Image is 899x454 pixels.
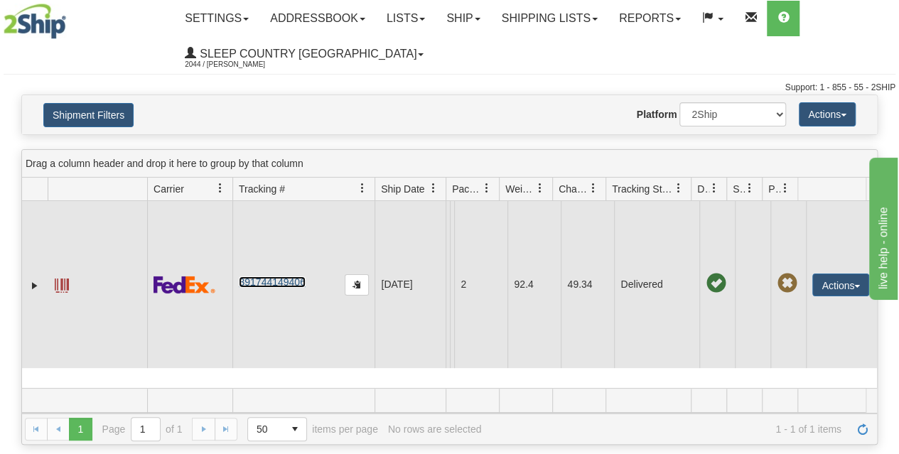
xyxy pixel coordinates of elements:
[388,423,482,435] div: No rows are selected
[667,176,691,200] a: Tracking Status filter column settings
[507,201,561,368] td: 92.4
[69,418,92,441] span: Page 1
[381,182,424,196] span: Ship Date
[131,418,160,441] input: Page 1
[421,176,446,200] a: Ship Date filter column settings
[851,418,874,441] a: Refresh
[614,201,699,368] td: Delivered
[28,279,42,293] a: Expand
[608,1,691,36] a: Reports
[4,4,66,39] img: logo2044.jpg
[491,423,841,435] span: 1 - 1 of 1 items
[154,182,184,196] span: Carrier
[637,107,677,121] label: Platform
[768,182,780,196] span: Pickup Status
[247,417,307,441] span: Page sizes drop down
[259,1,376,36] a: Addressbook
[559,182,588,196] span: Charge
[154,276,215,293] img: 2 - FedEx Express®
[561,201,614,368] td: 49.34
[866,154,898,299] iframe: chat widget
[706,274,726,293] span: On time
[475,176,499,200] a: Packages filter column settings
[239,182,285,196] span: Tracking #
[773,176,797,200] a: Pickup Status filter column settings
[174,36,434,72] a: Sleep Country [GEOGRAPHIC_DATA] 2044 / [PERSON_NAME]
[697,182,709,196] span: Delivery Status
[55,272,69,295] a: Label
[777,274,797,293] span: Pickup Not Assigned
[581,176,605,200] a: Charge filter column settings
[702,176,726,200] a: Delivery Status filter column settings
[196,48,416,60] span: Sleep Country [GEOGRAPHIC_DATA]
[11,9,131,26] div: live help - online
[528,176,552,200] a: Weight filter column settings
[733,182,745,196] span: Shipment Issues
[257,422,275,436] span: 50
[376,1,436,36] a: Lists
[239,276,305,288] a: 391744149406
[4,82,895,94] div: Support: 1 - 855 - 55 - 2SHIP
[491,1,608,36] a: Shipping lists
[505,182,535,196] span: Weight
[208,176,232,200] a: Carrier filter column settings
[452,182,482,196] span: Packages
[345,274,369,296] button: Copy to clipboard
[436,1,490,36] a: Ship
[612,182,674,196] span: Tracking Status
[284,418,306,441] span: select
[454,201,507,368] td: 2
[799,102,856,126] button: Actions
[450,201,454,368] td: QUEEN OJIEMUDIA QUEEN OJIEMUDIA CA NS HALIFAX B3P 0J7
[174,1,259,36] a: Settings
[350,176,375,200] a: Tracking # filter column settings
[22,150,877,178] div: grid grouping header
[102,417,183,441] span: Page of 1
[247,417,378,441] span: items per page
[375,201,446,368] td: [DATE]
[185,58,291,72] span: 2044 / [PERSON_NAME]
[738,176,762,200] a: Shipment Issues filter column settings
[812,274,869,296] button: Actions
[446,201,450,368] td: Sleep Country [GEOGRAPHIC_DATA] Shipping Department [GEOGRAPHIC_DATA] [GEOGRAPHIC_DATA] [GEOGRAPH...
[43,103,134,127] button: Shipment Filters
